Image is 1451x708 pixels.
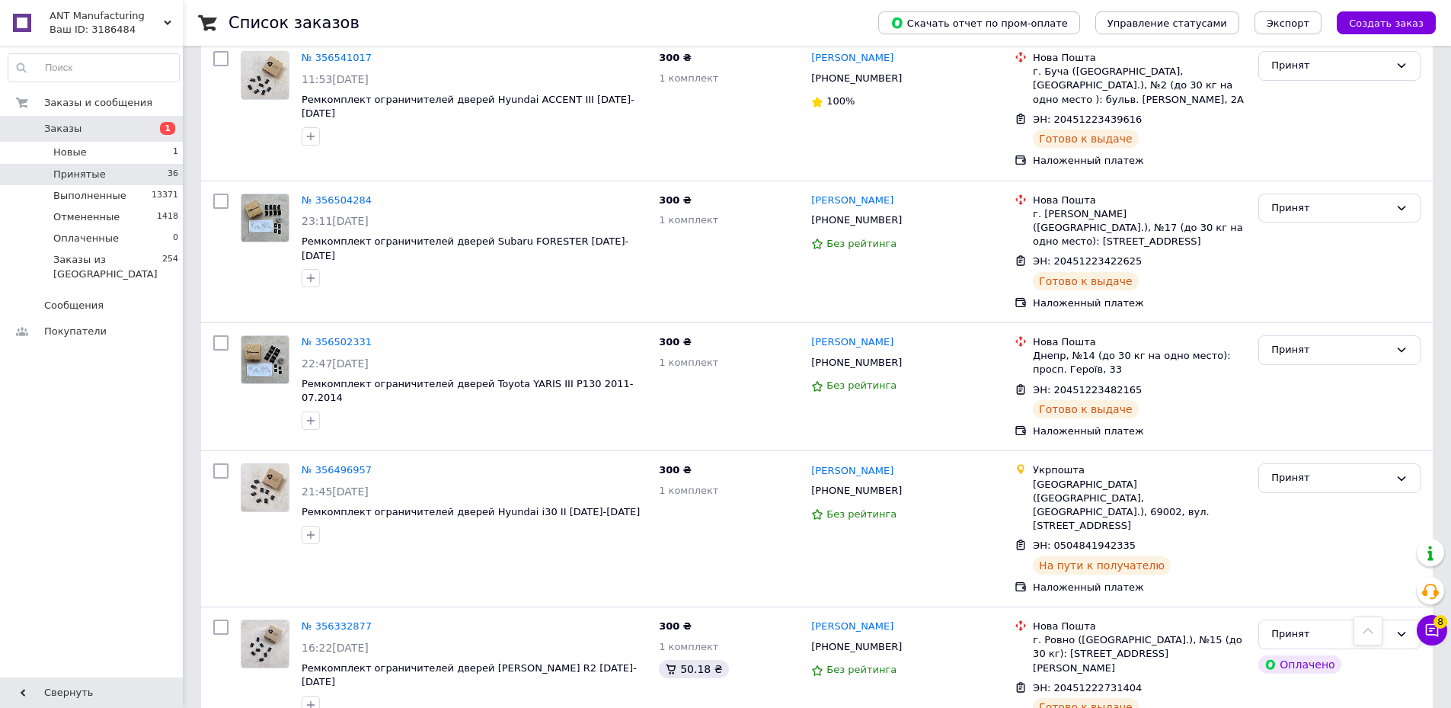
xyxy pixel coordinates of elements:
span: Оплаченные [53,232,119,245]
a: Ремкомплект ограничителей дверей Hyundai i30 II [DATE]-[DATE] [302,506,640,517]
button: Чат с покупателем8 [1417,615,1447,646]
div: Укрпошта [1033,463,1246,477]
input: Поиск [8,54,179,82]
div: Готово к выдаче [1033,272,1138,290]
span: Новые [53,146,87,159]
span: [PHONE_NUMBER] [811,72,902,84]
div: Наложенный платеж [1033,581,1246,594]
span: 1 комплект [659,485,718,496]
div: Наложенный платеж [1033,154,1246,168]
span: ЭН: 20451223482165 [1033,384,1142,396]
div: Готово к выдаче [1033,130,1138,148]
div: г. Буча ([GEOGRAPHIC_DATA], [GEOGRAPHIC_DATA].), №2 (до 30 кг на одно место ): бульв. [PERSON_NAM... [1033,65,1246,107]
span: 254 [162,253,178,280]
span: Заказы [44,122,81,136]
div: [GEOGRAPHIC_DATA] ([GEOGRAPHIC_DATA], [GEOGRAPHIC_DATA].), 69002, вул. [STREET_ADDRESS] [1033,478,1246,533]
span: 1 [173,146,178,159]
a: № 356496957 [302,464,372,476]
a: Ремкомплект ограничителей дверей Hyundai ACCENT III [DATE]-[DATE] [302,94,634,120]
div: Нова Пошта [1033,620,1246,633]
span: 21:45[DATE] [302,485,369,498]
div: г. Ровно ([GEOGRAPHIC_DATA].), №15 (до 30 кг): [STREET_ADDRESS][PERSON_NAME] [1033,633,1246,675]
img: Фото товару [241,464,289,511]
a: [PERSON_NAME] [811,464,893,479]
a: Ремкомплект ограничителей дверей Subaru FORESTER [DATE]-[DATE] [302,235,628,261]
span: [PHONE_NUMBER] [811,485,902,496]
div: Принят [1271,200,1389,216]
div: Принят [1271,626,1389,642]
span: 8 [1433,615,1447,629]
span: Сообщения [44,299,104,312]
span: Заказы из [GEOGRAPHIC_DATA] [53,253,162,280]
span: 1418 [157,210,178,224]
button: Экспорт [1254,11,1322,34]
span: 300 ₴ [659,336,692,348]
span: Без рейтинга [826,238,896,249]
button: Создать заказ [1337,11,1436,34]
img: Фото товару [241,336,289,383]
span: Управление статусами [1107,18,1227,29]
span: Заказы и сообщения [44,96,152,110]
a: Фото товару [241,620,289,668]
span: 300 ₴ [659,464,692,476]
a: № 356502331 [302,336,372,348]
span: [PHONE_NUMBER] [811,214,902,226]
h1: Список заказов [229,14,360,32]
div: Нова Пошта [1033,335,1246,349]
span: 300 ₴ [659,620,692,632]
span: Без рейтинга [826,664,896,675]
span: [PHONE_NUMBER] [811,641,902,652]
div: Принят [1271,58,1389,74]
a: Фото товару [241,194,289,242]
span: [PHONE_NUMBER] [811,357,902,368]
span: 1 комплект [659,357,718,368]
a: [PERSON_NAME] [811,620,893,634]
button: Управление статусами [1095,11,1239,34]
span: 1 [160,122,175,135]
a: [PERSON_NAME] [811,194,893,208]
div: Принят [1271,470,1389,486]
div: Нова Пошта [1033,51,1246,65]
span: 22:47[DATE] [302,357,369,370]
span: Скачать отчет по пром-оплате [890,16,1068,30]
div: Нова Пошта [1033,194,1246,207]
span: 23:11[DATE] [302,215,369,227]
a: Ремкомплект ограничителей дверей Toyota YARIS III P130 2011-07.2014 [302,378,633,404]
span: Без рейтинга [826,508,896,520]
span: 1 комплект [659,214,718,226]
div: г. [PERSON_NAME] ([GEOGRAPHIC_DATA].), №17 (до 30 кг на одно место): [STREET_ADDRESS] [1033,207,1246,249]
div: На пути к получателю [1033,556,1171,575]
button: Скачать отчет по пром-оплате [878,11,1080,34]
div: Наложенный платеж [1033,296,1246,310]
img: Фото товару [241,620,289,668]
a: [PERSON_NAME] [811,51,893,66]
div: Днепр, №14 (до 30 кг на одно место): просп. Героїв, 33 [1033,349,1246,376]
span: Покупатели [44,325,107,338]
span: Создать заказ [1349,18,1424,29]
div: Готово к выдаче [1033,400,1138,418]
span: Выполненные [53,189,126,203]
a: № 356504284 [302,194,372,206]
div: Ваш ID: 3186484 [50,23,183,37]
span: ЭН: 20451223422625 [1033,255,1142,267]
span: 11:53[DATE] [302,73,369,85]
a: № 356541017 [302,52,372,63]
span: 13371 [152,189,178,203]
img: Фото товару [241,52,289,99]
span: Экспорт [1267,18,1309,29]
a: Фото товару [241,463,289,512]
a: Фото товару [241,335,289,384]
span: 100% [826,95,855,107]
div: Оплачено [1258,655,1341,674]
span: ЭН: 0504841942335 [1033,540,1136,551]
div: Принят [1271,342,1389,358]
span: 0 [173,232,178,245]
a: Ремкомплект ограничителей дверей [PERSON_NAME] R2 [DATE]-[DATE] [302,662,637,688]
span: 16:22[DATE] [302,642,369,654]
span: Без рейтинга [826,380,896,391]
